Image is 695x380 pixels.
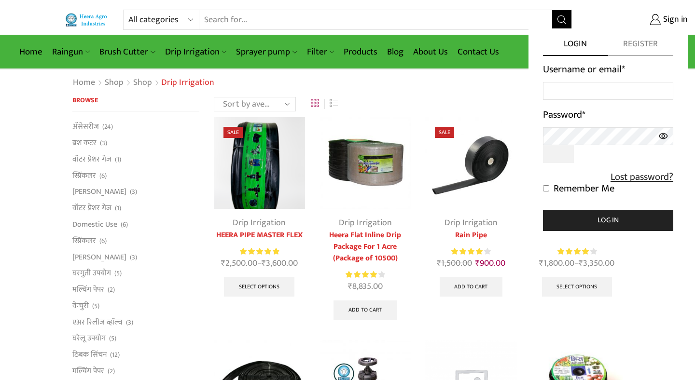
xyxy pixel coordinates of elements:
a: Add to cart: “Heera Flat Inline Drip Package For 1 Acre (Package of 10500)” [334,300,397,320]
a: स्प्रिंकलर [72,232,96,249]
span: (2) [108,285,115,295]
a: Sign in [586,11,688,28]
span: (3) [130,187,137,197]
a: [PERSON_NAME] [72,249,126,265]
span: (3) [100,138,107,148]
span: ₹ [475,256,480,271]
a: ब्रश कटर [72,135,97,151]
span: (5) [92,301,99,311]
div: Rated 4.21 out of 5 [346,270,385,280]
span: Register [608,38,673,56]
span: – [531,257,623,270]
span: (24) [102,122,113,132]
a: ठिबक सिंचन [72,347,107,363]
label: Password [543,109,585,122]
a: Raingun [47,41,95,63]
span: (3) [130,253,137,262]
a: अ‍ॅसेसरीज [72,121,99,135]
label: Username or email [543,63,625,76]
span: ₹ [221,256,225,271]
a: Filter [302,41,339,63]
a: घरेलू उपयोग [72,330,106,347]
a: HEERA PIPE MASTER FLEX [214,230,305,241]
h1: Drip Irrigation [161,78,214,88]
a: Home [14,41,47,63]
a: [PERSON_NAME] [72,184,126,200]
span: (6) [99,171,107,181]
bdi: 2,500.00 [221,256,257,271]
button: Show password [543,145,574,163]
button: Log in [543,210,673,231]
a: Sprayer pump [231,41,302,63]
a: About Us [408,41,453,63]
a: Select options for “HEERA PIPE MASTER FLEX” [224,277,294,297]
span: (6) [99,236,107,246]
div: Rated 5.00 out of 5 [240,246,279,257]
span: Rated out of 5 [346,270,378,280]
div: Rated 4.00 out of 5 [557,246,597,257]
span: ₹ [348,279,352,294]
a: वेन्चुरी [72,298,89,314]
a: मल्चिंग पेपर [72,363,104,380]
bdi: 3,350.00 [579,256,614,271]
a: Products [339,41,382,63]
a: Shop [104,77,124,89]
bdi: 1,500.00 [437,256,472,271]
a: Drip Irrigation [445,216,498,230]
a: Domestic Use [72,216,117,232]
span: (3) [126,318,133,327]
a: Drip Irrigation [233,216,286,230]
select: Shop order [214,97,296,111]
span: Browse [72,95,98,106]
input: Search for... [199,10,552,29]
span: Sale [223,127,243,138]
input: Remember Me [543,185,549,191]
a: Brush Cutter [95,41,160,63]
a: Rain Pipe [425,230,516,241]
bdi: 900.00 [475,256,505,271]
span: ₹ [539,256,543,271]
a: वॉटर प्रेशर गेज [72,200,111,217]
span: ₹ [437,256,441,271]
img: Heera Rain Pipe [425,117,516,208]
a: घरगुती उपयोग [72,265,111,282]
a: मल्चिंग पेपर [72,282,104,298]
a: Add to cart: “Rain Pipe” [440,277,503,297]
span: Sale [435,127,454,138]
a: Drip Irrigation [339,216,392,230]
span: ₹ [579,256,583,271]
a: Select options for “Flat Inline Drip Lateral” [542,277,612,297]
a: Lost password? [608,172,673,183]
bdi: 8,835.00 [348,279,383,294]
a: Shop [133,77,153,89]
span: Remember Me [554,180,614,197]
a: Blog [382,41,408,63]
button: Search button [552,10,571,29]
span: – [214,257,305,270]
span: Sign in [661,14,688,26]
span: ₹ [262,256,266,271]
input: username [543,82,673,100]
a: स्प्रिंकलर [72,167,96,184]
span: (12) [110,350,120,360]
a: एअर रिलीज व्हाॅल्व [72,314,123,330]
span: (6) [121,220,128,230]
span: (5) [109,334,116,343]
span: (1) [115,155,121,164]
span: Login [543,38,608,56]
span: (2) [108,366,115,376]
a: Heera Flat Inline Drip Package For 1 Acre (Package of 10500) [320,230,411,264]
bdi: 1,800.00 [539,256,574,271]
a: वॉटर प्रेशर गेज [72,151,111,167]
nav: Breadcrumb [72,77,214,89]
span: (5) [114,269,122,278]
bdi: 3,600.00 [262,256,298,271]
a: Contact Us [453,41,504,63]
img: Heera Gold Krushi Pipe Black [214,117,305,208]
img: Flat Inline [320,117,411,208]
span: Rated out of 5 [557,246,589,257]
span: Rated out of 5 [240,246,279,257]
span: Rated out of 5 [451,246,484,257]
div: Rated 4.13 out of 5 [451,246,490,257]
a: Home [72,77,96,89]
